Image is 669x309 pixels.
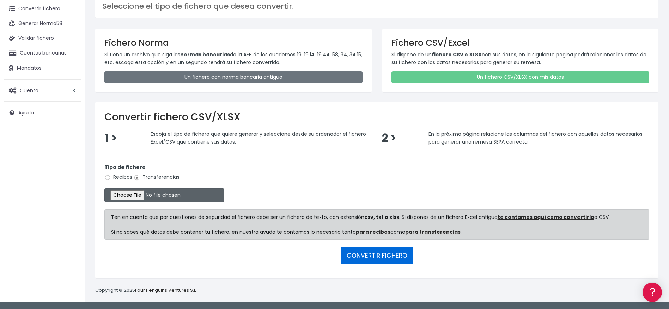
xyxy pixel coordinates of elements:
[134,174,180,181] label: Transferencias
[7,100,134,111] a: Problemas habituales
[7,111,134,122] a: Videotutoriales
[102,2,651,11] h3: Seleccione el tipo de fichero que desea convertir.
[7,188,134,201] button: Contáctanos
[4,1,81,16] a: Convertir fichero
[104,164,146,171] strong: Tipo de fichero
[7,60,134,71] a: Información general
[4,105,81,120] a: Ayuda
[7,122,134,133] a: Perfiles de empresas
[391,51,650,67] p: Si dispone de un con sus datos, en la siguiente página podrá relacionar los datos de su fichero c...
[7,180,134,191] a: API
[97,203,136,209] a: POWERED BY ENCHANT
[7,49,134,56] div: Información general
[391,38,650,48] h3: Fichero CSV/Excel
[4,46,81,61] a: Cuentas bancarias
[405,228,461,235] a: para transferencias
[428,131,643,145] span: En la próxima página relacione las columnas del fichero con aquellos datos necesarios para genera...
[4,16,81,31] a: Generar Norma58
[180,51,230,58] strong: normas bancarias
[104,38,363,48] h3: Fichero Norma
[135,287,197,294] a: Four Penguins Ventures S.L.
[432,51,482,58] strong: fichero CSV o XLSX
[4,31,81,46] a: Validar fichero
[104,71,363,83] a: Un fichero con norma bancaria antiguo
[104,51,363,67] p: Si tiene un archivo que siga las de la AEB de los cuadernos 19, 19.14, 19.44, 58, 34, 34.15, etc....
[20,87,38,94] span: Cuenta
[7,140,134,146] div: Facturación
[4,61,81,76] a: Mandatos
[364,214,399,221] strong: csv, txt o xlsx
[104,111,649,123] h2: Convertir fichero CSV/XLSX
[104,131,117,146] span: 1 >
[356,228,390,235] a: para recibos
[7,89,134,100] a: Formatos
[104,209,649,240] div: Ten en cuenta que por cuestiones de seguridad el fichero debe ser un fichero de texto, con extens...
[7,78,134,84] div: Convertir ficheros
[7,169,134,176] div: Programadores
[4,83,81,98] a: Cuenta
[382,131,396,146] span: 2 >
[151,131,366,145] span: Escoja el tipo de fichero que quiere generar y seleccione desde su ordenador el fichero Excel/CSV...
[104,174,132,181] label: Recibos
[95,287,198,294] p: Copyright © 2025 .
[18,109,34,116] span: Ayuda
[391,71,650,83] a: Un fichero CSV/XLSX con mis datos
[341,247,413,264] button: CONVERTIR FICHERO
[498,214,594,221] a: te contamos aquí como convertirlo
[7,151,134,162] a: General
